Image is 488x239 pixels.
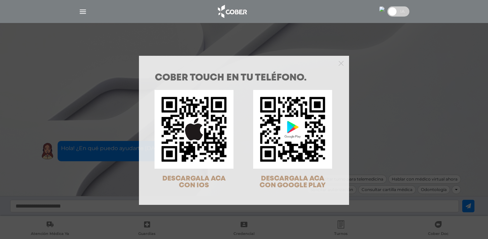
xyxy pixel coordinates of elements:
span: DESCARGALA ACA CON GOOGLE PLAY [260,175,326,189]
span: DESCARGALA ACA CON IOS [162,175,226,189]
img: qr-code [155,90,233,169]
h1: COBER TOUCH en tu teléfono. [155,73,333,83]
button: Close [339,60,344,66]
img: qr-code [253,90,332,169]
